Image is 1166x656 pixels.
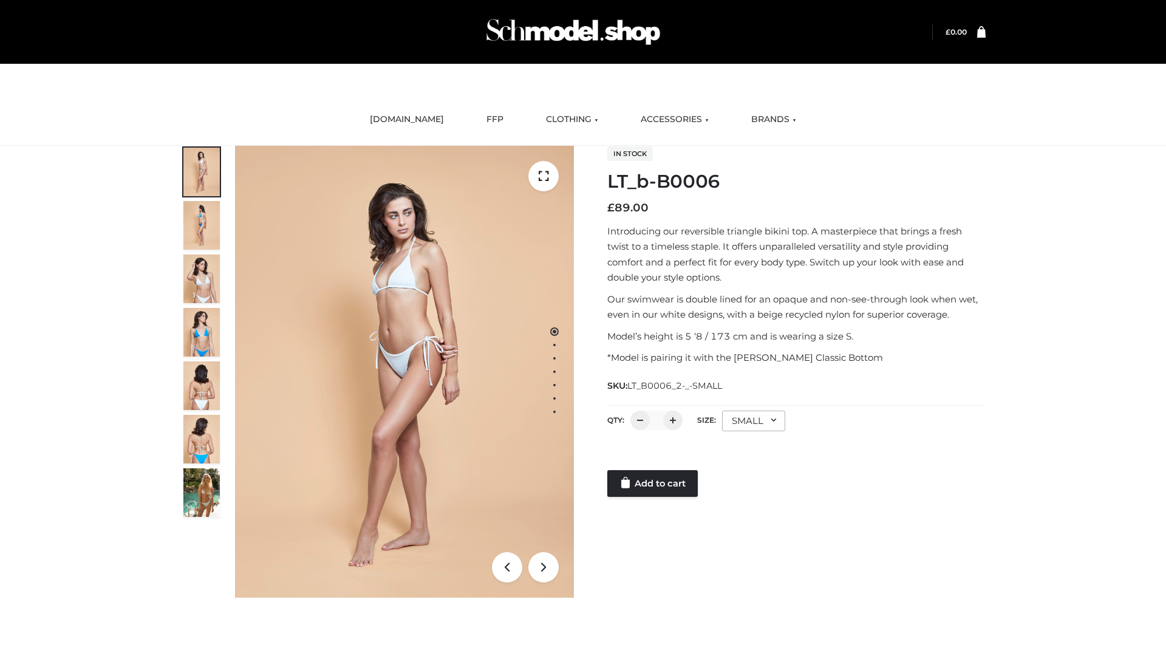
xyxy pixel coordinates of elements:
[183,148,220,196] img: ArielClassicBikiniTop_CloudNine_AzureSky_OW114ECO_1-scaled.jpg
[183,201,220,250] img: ArielClassicBikiniTop_CloudNine_AzureSky_OW114ECO_2-scaled.jpg
[607,201,615,214] span: £
[742,106,805,133] a: BRANDS
[235,146,574,598] img: ArielClassicBikiniTop_CloudNine_AzureSky_OW114ECO_1
[697,415,716,425] label: Size:
[183,308,220,357] img: ArielClassicBikiniTop_CloudNine_AzureSky_OW114ECO_4-scaled.jpg
[477,106,513,133] a: FFP
[607,415,624,425] label: QTY:
[607,329,986,344] p: Model’s height is 5 ‘8 / 173 cm and is wearing a size S.
[722,411,785,431] div: SMALL
[183,468,220,517] img: Arieltop_CloudNine_AzureSky2.jpg
[361,106,453,133] a: [DOMAIN_NAME]
[607,201,649,214] bdi: 89.00
[607,470,698,497] a: Add to cart
[607,224,986,285] p: Introducing our reversible triangle bikini top. A masterpiece that brings a fresh twist to a time...
[183,415,220,463] img: ArielClassicBikiniTop_CloudNine_AzureSky_OW114ECO_8-scaled.jpg
[607,378,723,393] span: SKU:
[627,380,722,391] span: LT_B0006_2-_-SMALL
[482,8,664,56] img: Schmodel Admin 964
[183,255,220,303] img: ArielClassicBikiniTop_CloudNine_AzureSky_OW114ECO_3-scaled.jpg
[183,361,220,410] img: ArielClassicBikiniTop_CloudNine_AzureSky_OW114ECO_7-scaled.jpg
[946,27,967,36] a: £0.00
[607,350,986,366] p: *Model is pairing it with the [PERSON_NAME] Classic Bottom
[607,146,653,161] span: In stock
[946,27,950,36] span: £
[537,106,607,133] a: CLOTHING
[607,292,986,323] p: Our swimwear is double lined for an opaque and non-see-through look when wet, even in our white d...
[946,27,967,36] bdi: 0.00
[632,106,718,133] a: ACCESSORIES
[607,171,986,193] h1: LT_b-B0006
